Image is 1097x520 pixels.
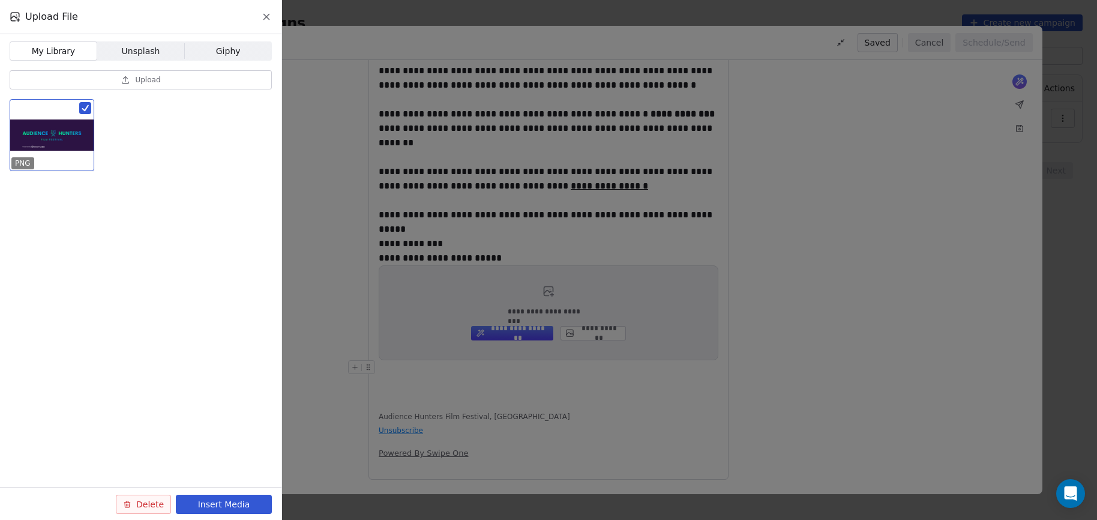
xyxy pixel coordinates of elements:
span: Upload [135,75,160,85]
p: PNG [15,159,31,168]
span: Unsplash [122,45,160,58]
span: Giphy [216,45,241,58]
button: Insert Media [176,495,272,514]
button: Upload [10,70,272,89]
span: Upload File [25,10,78,24]
button: Delete [116,495,171,514]
div: Open Intercom Messenger [1056,479,1085,508]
